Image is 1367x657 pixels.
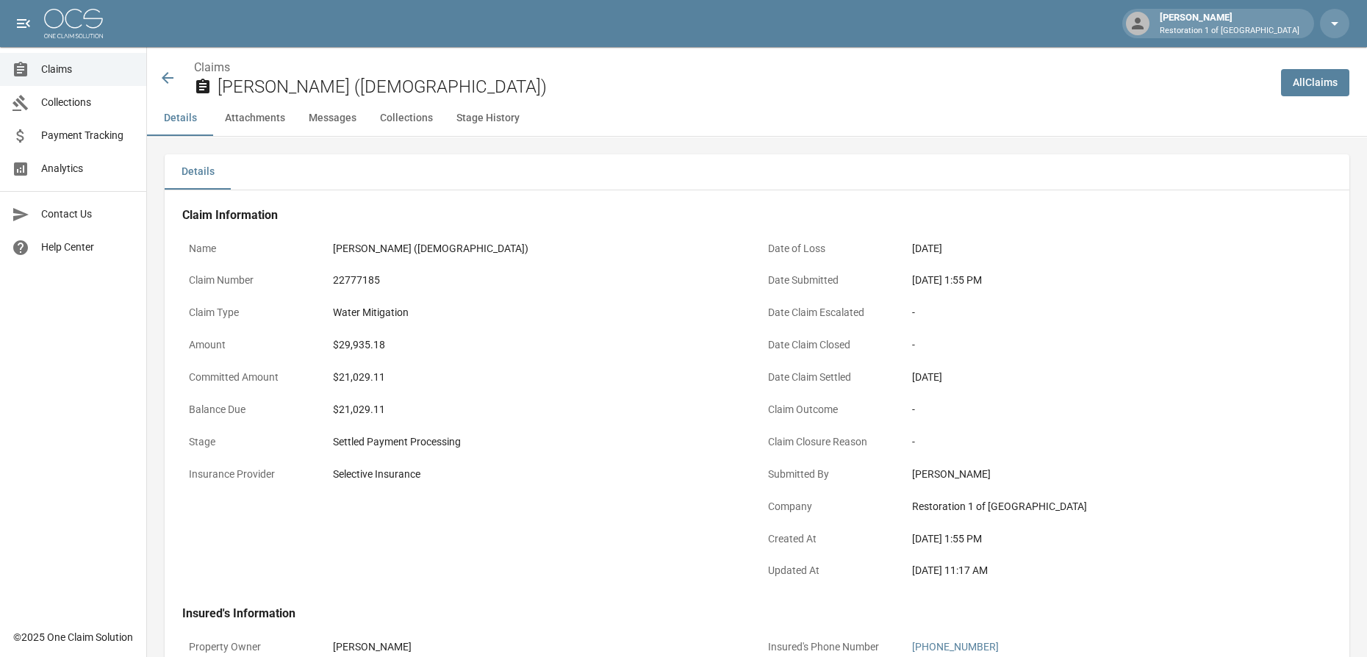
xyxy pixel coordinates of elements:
[182,266,315,295] p: Claim Number
[368,101,445,136] button: Collections
[333,337,737,353] div: $29,935.18
[182,460,315,489] p: Insurance Provider
[912,241,1316,256] div: [DATE]
[194,60,230,74] a: Claims
[333,241,737,256] div: [PERSON_NAME] ([DEMOGRAPHIC_DATA])
[333,639,737,655] div: [PERSON_NAME]
[912,402,1316,417] div: -
[1160,25,1299,37] p: Restoration 1 of [GEOGRAPHIC_DATA]
[333,305,737,320] div: Water Mitigation
[182,234,315,263] p: Name
[761,298,894,327] p: Date Claim Escalated
[333,434,737,450] div: Settled Payment Processing
[1154,10,1305,37] div: [PERSON_NAME]
[194,59,1269,76] nav: breadcrumb
[182,606,1323,621] h4: Insured's Information
[761,331,894,359] p: Date Claim Closed
[912,434,1316,450] div: -
[761,460,894,489] p: Submitted By
[761,363,894,392] p: Date Claim Settled
[13,630,133,645] div: © 2025 One Claim Solution
[44,9,103,38] img: ocs-logo-white-transparent.png
[761,428,894,456] p: Claim Closure Reason
[912,273,1316,288] div: [DATE] 1:55 PM
[912,641,999,653] a: [PHONE_NUMBER]
[41,240,134,255] span: Help Center
[912,531,1316,547] div: [DATE] 1:55 PM
[182,298,315,327] p: Claim Type
[761,266,894,295] p: Date Submitted
[333,370,737,385] div: $21,029.11
[147,101,213,136] button: Details
[165,154,231,190] button: Details
[213,101,297,136] button: Attachments
[41,62,134,77] span: Claims
[1281,69,1349,96] a: AllClaims
[182,428,315,456] p: Stage
[761,234,894,263] p: Date of Loss
[912,370,1316,385] div: [DATE]
[761,525,894,553] p: Created At
[147,101,1367,136] div: anchor tabs
[333,467,737,482] div: Selective Insurance
[41,95,134,110] span: Collections
[333,273,737,288] div: 22777185
[182,331,315,359] p: Amount
[41,128,134,143] span: Payment Tracking
[912,467,1316,482] div: [PERSON_NAME]
[41,207,134,222] span: Contact Us
[9,9,38,38] button: open drawer
[218,76,1269,98] h2: [PERSON_NAME] ([DEMOGRAPHIC_DATA])
[912,305,1316,320] div: -
[297,101,368,136] button: Messages
[165,154,1349,190] div: details tabs
[761,556,894,585] p: Updated At
[445,101,531,136] button: Stage History
[912,499,1316,514] div: Restoration 1 of [GEOGRAPHIC_DATA]
[182,208,1323,223] h4: Claim Information
[761,395,894,424] p: Claim Outcome
[912,563,1316,578] div: [DATE] 11:17 AM
[182,395,315,424] p: Balance Due
[182,363,315,392] p: Committed Amount
[41,161,134,176] span: Analytics
[912,337,1316,353] div: -
[761,492,894,521] p: Company
[333,402,737,417] div: $21,029.11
